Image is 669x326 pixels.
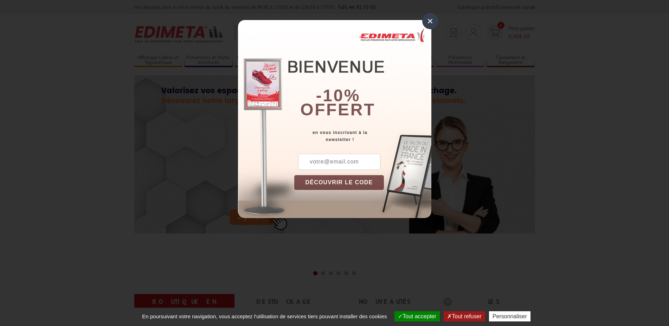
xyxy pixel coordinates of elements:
div: × [422,13,438,29]
div: en vous inscrivant à la newsletter ! [294,129,431,143]
button: Personnaliser (fenêtre modale) [489,311,530,321]
button: Tout refuser [444,311,485,321]
b: -10% [316,86,360,105]
font: offert [300,100,375,119]
button: Tout accepter [394,311,440,321]
button: DÉCOUVRIR LE CODE [294,175,384,190]
span: En poursuivant votre navigation, vous acceptez l'utilisation de services tiers pouvant installer ... [139,313,391,319]
input: votre@email.com [298,154,380,170]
